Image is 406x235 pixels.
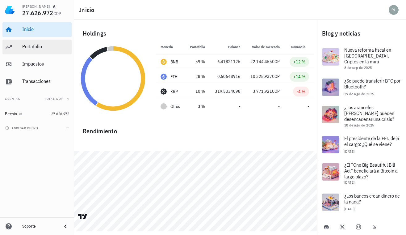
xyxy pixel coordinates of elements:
span: - [239,104,241,109]
div: BNB [170,59,178,65]
span: - [278,104,280,109]
span: 27.626.972 [22,9,53,17]
div: XRP-icon [161,88,167,95]
a: ¿Los bancos crean dinero de la nada? [DATE] [317,189,406,216]
div: Bitcoin [5,111,17,117]
th: Moneda [156,40,185,54]
div: 0,60648916 [215,73,241,80]
span: ¿Los bancos crean dinero de la nada? [344,193,400,205]
div: Transacciones [22,78,69,84]
div: Holdings [78,23,313,43]
span: 27.626.972 [51,111,69,116]
span: [DATE] [344,180,354,185]
span: agregar cuenta [6,126,39,130]
a: ¿El “One Big Beautiful Bill Act” beneficiará a Bitcoin a largo plazo? [DATE] [317,158,406,189]
a: Charting by TradingView [77,214,88,220]
span: 29 de ago de 2025 [344,92,374,96]
div: Portafolio [22,44,69,49]
span: El presidente de la FED deja el cargo: ¿Qué se viene? [344,135,399,147]
div: 10 % [190,88,205,95]
div: BNB-icon [161,59,167,65]
button: CuentasTotal COP [2,92,72,106]
div: +12 % [293,59,305,65]
th: Portafolio [185,40,210,54]
div: Soporte [22,224,57,229]
th: Valor de mercado [245,40,285,54]
span: - [308,104,309,109]
a: ¿Los aranceles [PERSON_NAME] pueden desencadenar una crisis? 18 de ago de 2025 [317,101,406,131]
span: COP [272,74,280,79]
span: Ganancia [291,45,309,49]
span: COP [53,11,61,16]
a: ¿Se puede transferir BTC por Bluetooth? 29 de ago de 2025 [317,74,406,101]
span: Total COP [44,97,63,101]
span: [DATE] [344,149,354,154]
div: 3 % [190,103,205,110]
div: Rendimiento [78,121,313,136]
div: -4 % [297,88,305,95]
span: 3.771.921 [253,88,272,94]
div: Blog y noticias [317,23,406,43]
span: ¿Se puede transferir BTC por Bluetooth? [344,78,400,90]
button: agregar cuenta [4,125,42,131]
a: Portafolio [2,40,72,54]
img: LedgiFi [5,5,15,15]
span: 22.144.455 [250,59,272,64]
a: Impuestos [2,57,72,72]
div: 59 % [190,58,205,65]
span: ¿El “One Big Beautiful Bill Act” beneficiará a Bitcoin a largo plazo? [344,162,398,180]
span: COP [272,59,280,64]
a: Inicio [2,22,72,37]
span: Nueva reforma fiscal en [GEOGRAPHIC_DATA]: Criptos en la mira [344,47,391,65]
h1: Inicio [79,5,97,15]
div: XRP [170,88,178,95]
div: 6,41821125 [215,58,241,65]
div: Impuestos [22,61,69,67]
div: [PERSON_NAME] [22,4,50,9]
div: +14 % [293,74,305,80]
div: ETH-icon [161,74,167,80]
span: 8 de sep de 2025 [344,65,372,70]
div: avatar [389,5,399,15]
div: 319,5034098 [215,88,241,95]
a: Bitcoin 27.626.972 [2,106,72,121]
a: El presidente de la FED deja el cargo: ¿Qué se viene? [DATE] [317,131,406,158]
span: COP [272,88,280,94]
div: Inicio [22,26,69,32]
th: Balance [210,40,245,54]
div: ETH [170,74,178,80]
span: 10.325.937 [250,74,272,79]
span: 18 de ago de 2025 [344,123,374,127]
div: 28 % [190,73,205,80]
span: ¿Los aranceles [PERSON_NAME] pueden desencadenar una crisis? [344,104,394,122]
span: [DATE] [344,207,354,211]
span: Otros [170,103,180,110]
a: Nueva reforma fiscal en [GEOGRAPHIC_DATA]: Criptos en la mira 8 de sep de 2025 [317,43,406,74]
a: Transacciones [2,74,72,89]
